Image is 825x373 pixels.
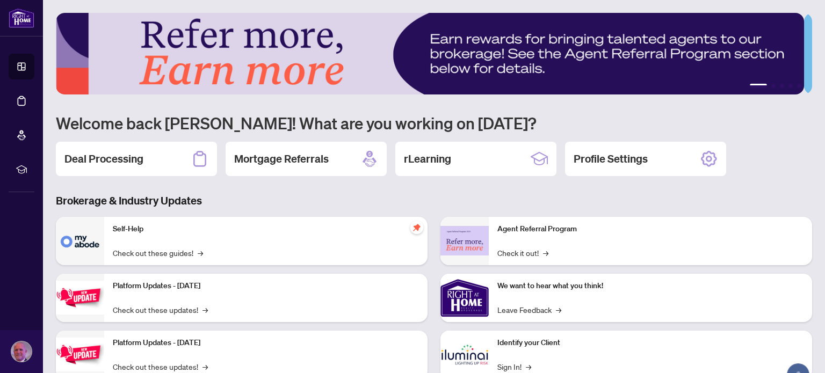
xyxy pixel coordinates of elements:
[797,84,801,88] button: 5
[771,84,776,88] button: 2
[202,361,208,372] span: →
[56,217,104,265] img: Self-Help
[526,361,531,372] span: →
[113,280,419,292] p: Platform Updates - [DATE]
[113,247,203,259] a: Check out these guides!→
[113,361,208,372] a: Check out these updates!→
[11,341,32,362] img: Profile Icon
[9,8,34,28] img: logo
[113,337,419,349] p: Platform Updates - [DATE]
[56,193,812,208] h3: Brokerage & Industry Updates
[440,274,489,322] img: We want to hear what you think!
[410,221,423,234] span: pushpin
[556,304,561,316] span: →
[788,84,793,88] button: 4
[497,337,804,349] p: Identify your Client
[440,226,489,255] img: Agent Referral Program
[113,223,419,235] p: Self-Help
[198,247,203,259] span: →
[56,281,104,315] img: Platform Updates - July 21, 2025
[202,304,208,316] span: →
[782,335,814,368] button: Open asap
[56,113,812,133] h1: Welcome back [PERSON_NAME]! What are you working on [DATE]?
[234,151,329,166] h2: Mortgage Referrals
[497,223,804,235] p: Agent Referral Program
[56,338,104,371] img: Platform Updates - July 8, 2025
[113,304,208,316] a: Check out these updates!→
[56,13,804,94] img: Slide 0
[497,361,531,372] a: Sign In!→
[64,151,143,166] h2: Deal Processing
[497,304,561,316] a: Leave Feedback→
[497,247,548,259] a: Check it out!→
[543,247,548,259] span: →
[750,84,767,88] button: 1
[497,280,804,292] p: We want to hear what you think!
[780,84,784,88] button: 3
[574,151,648,166] h2: Profile Settings
[404,151,451,166] h2: rLearning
